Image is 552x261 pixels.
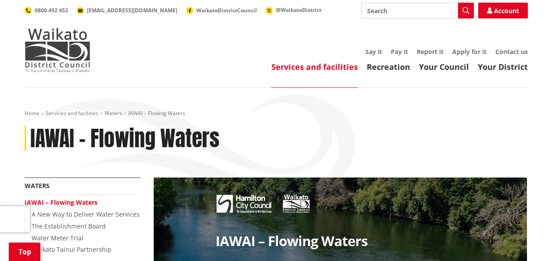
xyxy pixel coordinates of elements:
a: Waikato Tainui Partnership [32,245,112,254]
a: IAWAI – Flowing Waters [25,198,97,207]
a: Your Council [419,62,469,72]
a: Top [9,243,40,261]
a: A New Way to Deliver Water Services [32,210,140,218]
a: Contact us [495,47,528,56]
a: 0800 492 452 [25,7,68,14]
nav: breadcrumb [25,110,528,117]
a: Report it [417,47,444,56]
span: IAWAI – Flowing Waters [128,109,185,117]
a: Your District [478,62,528,72]
a: Services and facilities [271,62,358,72]
a: The Establishment Board [32,222,106,230]
a: Waters [25,181,50,190]
a: Waters [105,109,122,117]
a: Services and facilities [46,109,98,117]
span: @WaikatoDistrict [276,6,321,14]
a: WaikatoDistrictCouncil [186,7,257,14]
a: Pay it [391,47,408,56]
a: @WaikatoDistrict [266,6,321,14]
span: WaikatoDistrictCouncil [196,7,257,14]
a: Say it [365,47,382,56]
a: Apply for it [452,47,487,56]
a: [EMAIL_ADDRESS][DOMAIN_NAME] [77,7,177,14]
h1: IAWAI – Flowing Waters [30,126,220,152]
a: Recreation [367,62,410,72]
input: Search input [361,3,474,18]
a: Account [478,3,528,18]
a: Water Meter Trial [32,234,83,242]
img: Waikato District Council - Te Kaunihera aa Takiwaa o Waikato [25,28,90,72]
a: Home [25,109,40,117]
span: 0800 492 452 [35,7,68,14]
span: [EMAIL_ADDRESS][DOMAIN_NAME] [87,7,177,14]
